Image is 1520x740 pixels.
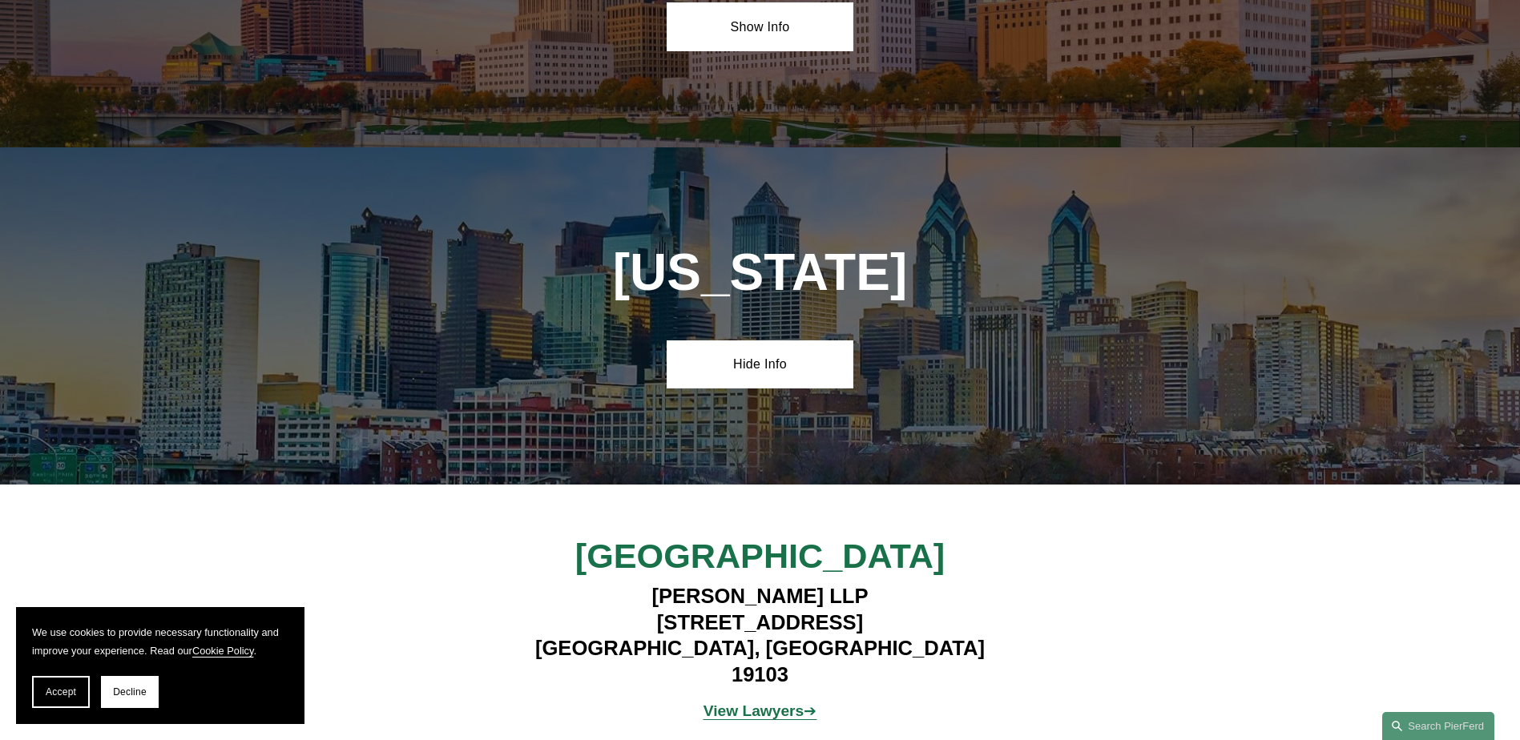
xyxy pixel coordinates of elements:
section: Cookie banner [16,607,304,724]
button: Accept [32,676,90,708]
a: Show Info [667,2,853,50]
span: Decline [113,686,147,698]
a: View Lawyers➔ [704,702,817,719]
button: Decline [101,676,159,708]
span: ➔ [704,702,817,719]
a: Search this site [1382,712,1494,740]
a: Cookie Policy [192,645,254,657]
strong: View Lawyers [704,702,804,719]
span: Accept [46,686,76,698]
span: [GEOGRAPHIC_DATA] [575,537,945,575]
h1: [US_STATE] [526,243,994,302]
a: Hide Info [667,340,853,388]
p: We use cookies to provide necessary functionality and improve your experience. Read our . [32,623,288,660]
h4: [PERSON_NAME] LLP [STREET_ADDRESS] [GEOGRAPHIC_DATA], [GEOGRAPHIC_DATA] 19103 [526,583,994,687]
